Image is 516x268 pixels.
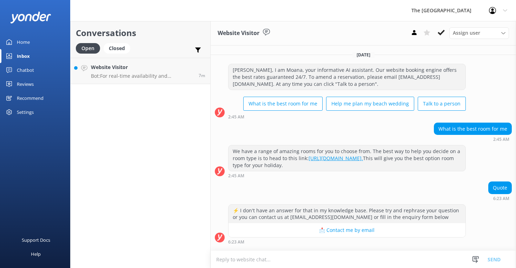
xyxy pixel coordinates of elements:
strong: 2:45 AM [228,115,244,119]
div: Home [17,35,30,49]
div: 08:45am 16-Aug-2025 (UTC -10:00) Pacific/Honolulu [228,173,466,178]
div: Recommend [17,91,44,105]
strong: 2:45 AM [228,174,244,178]
div: What is the best room for me [434,123,511,135]
span: Assign user [453,29,480,37]
div: 08:45am 16-Aug-2025 (UTC -10:00) Pacific/Honolulu [228,114,466,119]
span: [DATE] [352,52,375,58]
div: We have a range of amazing rooms for you to choose from. The best way to help you decide on a roo... [229,145,465,171]
h4: Website Visitor [91,63,193,71]
div: Assign User [449,27,509,39]
a: Closed [104,44,134,52]
div: Settings [17,105,34,119]
a: Website VisitorBot:For real-time availability and accommodation bookings, please visit [URL][DOMA... [71,58,210,84]
strong: 6:23 AM [493,197,509,201]
strong: 6:23 AM [228,240,244,244]
div: Conversation was closed. [228,248,512,260]
button: 📩 Contact me by email [229,223,465,237]
div: Open [76,43,100,54]
div: [PERSON_NAME], I am Moana, your informative AI assistant. Our website booking engine offers the b... [229,64,465,90]
div: 08:45am 16-Aug-2025 (UTC -10:00) Pacific/Honolulu [434,137,512,142]
button: Help me plan my beach wedding [326,97,414,111]
span: 02:12am 17-Aug-2025 (UTC -10:00) Pacific/Honolulu [199,73,205,78]
div: Reviews [17,77,34,91]
button: What is the best room for me [243,97,323,111]
div: 12:23pm 16-Aug-2025 (UTC -10:00) Pacific/Honolulu [488,196,512,201]
div: Closed [104,43,130,54]
div: Inbox [17,49,30,63]
img: yonder-white-logo.png [11,12,51,23]
div: Chatbot [17,63,34,77]
a: Open [76,44,104,52]
div: Help [31,247,41,261]
div: Quote [489,182,511,194]
div: ⚡ I don't have an answer for that in my knowledge base. Please try and rephrase your question or ... [229,205,465,223]
h3: Website Visitor [218,29,259,38]
div: 2025-08-17T01:31:15.879 [215,248,512,260]
p: Bot: For real-time availability and accommodation bookings, please visit [URL][DOMAIN_NAME]. [91,73,193,79]
a: [URL][DOMAIN_NAME]. [309,155,363,162]
div: 12:23pm 16-Aug-2025 (UTC -10:00) Pacific/Honolulu [228,239,466,244]
h2: Conversations [76,26,205,40]
div: Support Docs [22,233,50,247]
strong: 2:45 AM [493,137,509,142]
button: Talk to a person [418,97,466,111]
